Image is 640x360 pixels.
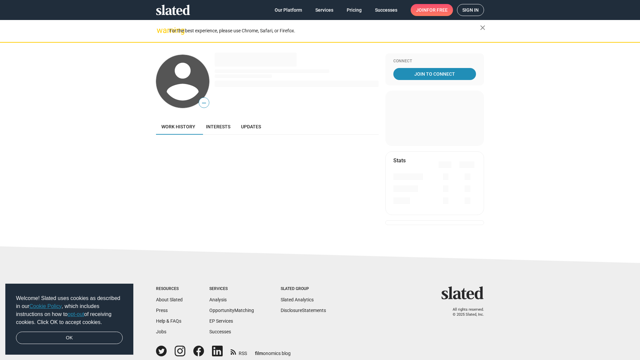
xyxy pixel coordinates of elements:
[16,332,123,344] a: dismiss cookie message
[156,308,168,313] a: Press
[411,4,453,16] a: Joinfor free
[457,4,484,16] a: Sign in
[255,345,291,357] a: filmonomics blog
[231,346,247,357] a: RSS
[209,297,227,302] a: Analysis
[206,124,230,129] span: Interests
[446,307,484,317] p: All rights reserved. © 2025 Slated, Inc.
[199,99,209,107] span: —
[281,297,314,302] a: Slated Analytics
[68,311,84,317] a: opt-out
[370,4,403,16] a: Successes
[281,308,326,313] a: DisclosureStatements
[315,4,333,16] span: Services
[156,119,201,135] a: Work history
[29,303,62,309] a: Cookie Policy
[275,4,302,16] span: Our Platform
[479,24,487,32] mat-icon: close
[462,4,479,16] span: Sign in
[156,286,183,292] div: Resources
[395,68,475,80] span: Join To Connect
[201,119,236,135] a: Interests
[209,286,254,292] div: Services
[241,124,261,129] span: Updates
[310,4,339,16] a: Services
[255,351,263,356] span: film
[169,26,480,35] div: For the best experience, please use Chrome, Safari, or Firefox.
[161,124,195,129] span: Work history
[209,308,254,313] a: OpportunityMatching
[375,4,397,16] span: Successes
[156,297,183,302] a: About Slated
[416,4,448,16] span: Join
[209,318,233,324] a: EP Services
[347,4,362,16] span: Pricing
[393,157,406,164] mat-card-title: Stats
[341,4,367,16] a: Pricing
[269,4,307,16] a: Our Platform
[5,284,133,355] div: cookieconsent
[236,119,266,135] a: Updates
[393,59,476,64] div: Connect
[156,329,166,334] a: Jobs
[393,68,476,80] a: Join To Connect
[157,26,165,34] mat-icon: warning
[156,318,181,324] a: Help & FAQs
[16,294,123,326] span: Welcome! Slated uses cookies as described in our , which includes instructions on how to of recei...
[209,329,231,334] a: Successes
[281,286,326,292] div: Slated Group
[427,4,448,16] span: for free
